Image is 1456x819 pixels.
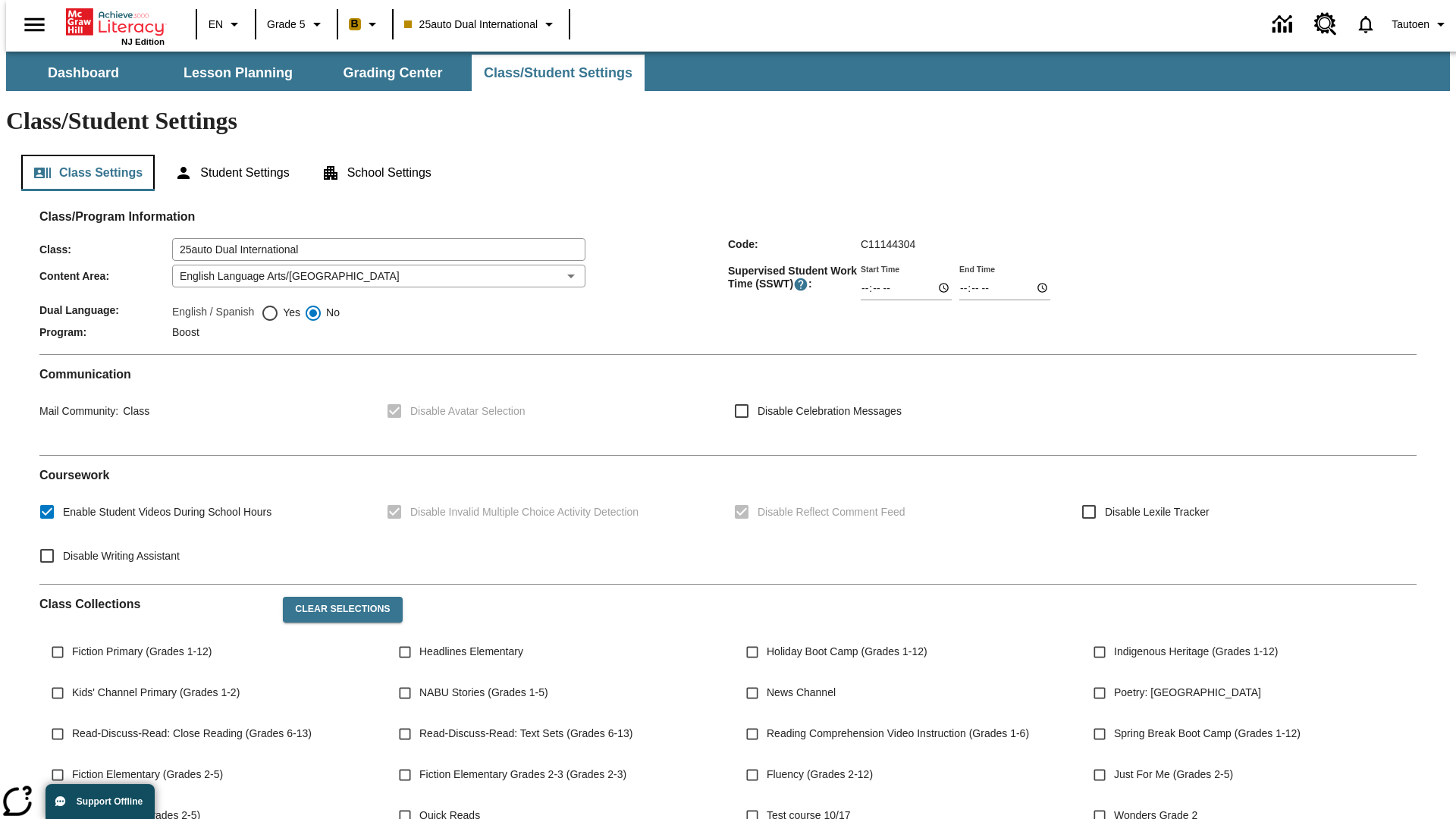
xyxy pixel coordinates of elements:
[410,504,639,520] span: Disable Invalid Multiple Choice Activity Detection
[39,597,271,611] h2: Class Collections
[172,238,585,261] input: Class
[12,2,57,47] button: Open side menu
[21,155,1435,191] div: Class/Student Settings
[767,644,927,660] span: Holiday Boot Camp (Grades 1-12)
[861,263,899,275] label: Start Time
[21,155,155,191] button: Class Settings
[39,468,1417,482] h2: Course work
[39,243,172,256] span: Class :
[1305,4,1346,45] a: Resource Center, Will open in new tab
[1114,685,1261,701] span: Poetry: [GEOGRAPHIC_DATA]
[351,14,359,33] span: B
[6,107,1450,135] h1: Class/Student Settings
[39,367,1417,443] div: Communication
[484,64,632,82] span: Class/Student Settings
[121,37,165,46] span: NJ Edition
[39,224,1417,342] div: Class/Program Information
[72,726,312,742] span: Read-Discuss-Read: Close Reading (Grades 6-13)
[39,304,172,316] span: Dual Language :
[317,55,469,91] button: Grading Center
[39,270,172,282] span: Content Area :
[793,277,808,292] button: Supervised Student Work Time is the timeframe when students can take LevelSet and when lessons ar...
[202,11,250,38] button: Language: EN, Select a language
[39,405,118,417] span: Mail Community :
[1392,17,1429,33] span: Tautoen
[172,326,199,338] span: Boost
[261,11,332,38] button: Grade: Grade 5, Select a grade
[758,403,902,419] span: Disable Celebration Messages
[1114,726,1301,742] span: Spring Break Boot Camp (Grades 1-12)
[419,726,632,742] span: Read-Discuss-Read: Text Sets (Grades 6-13)
[410,403,526,419] span: Disable Avatar Selection
[767,726,1029,742] span: Reading Comprehension Video Instruction (Grades 1-6)
[6,55,646,91] div: SubNavbar
[72,644,212,660] span: Fiction Primary (Grades 1-12)
[728,238,861,250] span: Code :
[728,265,861,292] span: Supervised Student Work Time (SSWT) :
[861,238,915,250] span: C11144304
[39,326,172,338] span: Program :
[162,55,314,91] button: Lesson Planning
[758,504,905,520] span: Disable Reflect Comment Feed
[1385,11,1456,38] button: Profile/Settings
[419,767,626,783] span: Fiction Elementary Grades 2-3 (Grades 2-3)
[1114,644,1278,660] span: Indigenous Heritage (Grades 1-12)
[419,644,523,660] span: Headlines Elementary
[322,305,340,321] span: No
[184,64,293,82] span: Lesson Planning
[279,305,300,321] span: Yes
[72,685,240,701] span: Kids' Channel Primary (Grades 1-2)
[6,52,1450,91] div: SubNavbar
[39,468,1417,572] div: Coursework
[767,685,836,701] span: News Channel
[39,209,1417,224] h2: Class/Program Information
[309,155,444,191] button: School Settings
[48,64,119,82] span: Dashboard
[1114,767,1233,783] span: Just For Me (Grades 2-5)
[343,64,442,82] span: Grading Center
[343,11,388,38] button: Boost Class color is peach. Change class color
[39,367,1417,381] h2: Communication
[172,265,585,287] div: English Language Arts/[GEOGRAPHIC_DATA]
[767,767,873,783] span: Fluency (Grades 2-12)
[1263,4,1305,45] a: Data Center
[419,685,548,701] span: NABU Stories (Grades 1-5)
[66,7,165,37] a: Home
[63,504,271,520] span: Enable Student Videos During School Hours
[8,55,159,91] button: Dashboard
[172,304,254,322] label: English / Spanish
[63,548,180,564] span: Disable Writing Assistant
[45,784,155,819] button: Support Offline
[209,17,223,33] span: EN
[77,796,143,807] span: Support Offline
[959,263,995,275] label: End Time
[1105,504,1210,520] span: Disable Lexile Tracker
[162,155,301,191] button: Student Settings
[118,405,149,417] span: Class
[1346,5,1385,44] a: Notifications
[66,5,165,46] div: Home
[472,55,645,91] button: Class/Student Settings
[72,767,223,783] span: Fiction Elementary (Grades 2-5)
[404,17,538,33] span: 25auto Dual International
[398,11,564,38] button: Class: 25auto Dual International, Select your class
[267,17,306,33] span: Grade 5
[283,597,402,623] button: Clear Selections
